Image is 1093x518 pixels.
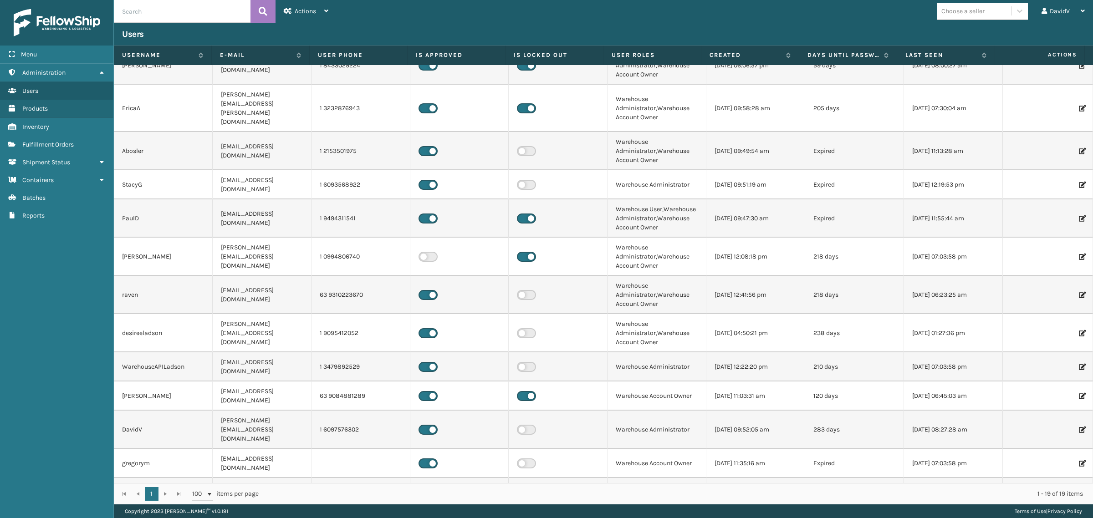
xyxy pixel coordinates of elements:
i: Edit [1079,330,1084,336]
td: raven [114,276,213,314]
span: Batches [22,194,46,202]
td: [PERSON_NAME] [114,238,213,276]
td: Expired [805,199,904,238]
i: Edit [1079,254,1084,260]
a: Privacy Policy [1047,508,1082,514]
td: Warehouse Administrator,Warehouse Account Owner [608,132,706,170]
td: DavidV [114,411,213,449]
span: 100 [192,489,206,498]
td: 63 9310223670 [312,276,410,314]
td: [DATE] 11:35:16 am [706,449,805,478]
td: [EMAIL_ADDRESS][DOMAIN_NAME] [213,276,312,314]
td: [DATE] 09:49:54 am [706,132,805,170]
i: Edit [1079,182,1084,188]
td: Warehouse Administrator [608,352,706,381]
td: 238 days [805,314,904,352]
td: 59 days [805,46,904,85]
td: Warehouse Administrator [608,478,706,507]
td: 63 9764541159 [312,478,410,507]
td: Warehouse Administrator,Warehouse Account Owner [608,276,706,314]
td: 218 days [805,276,904,314]
td: Warehouse Administrator,Warehouse Account Owner [608,46,706,85]
td: 1 0994806740 [312,238,410,276]
td: [DATE] 12:19:53 pm [904,170,1003,199]
td: [DATE] 12:41:56 pm [706,276,805,314]
td: [EMAIL_ADDRESS][DOMAIN_NAME] [213,449,312,478]
span: Shipment Status [22,158,70,166]
td: [EMAIL_ADDRESS][DOMAIN_NAME] [213,352,312,381]
i: Edit [1079,215,1084,222]
td: [DATE] 02:50:16 pm [904,478,1003,507]
td: [EMAIL_ADDRESS][DOMAIN_NAME] [213,381,312,411]
td: [EMAIL_ADDRESS][DOMAIN_NAME] [213,132,312,170]
td: Warehouse Administrator [608,170,706,199]
td: [DATE] 09:47:30 am [706,199,805,238]
i: Edit [1079,393,1084,399]
td: 1 3232876943 [312,85,410,132]
td: Expired [805,170,904,199]
label: Is Locked Out [514,51,595,59]
span: Users [22,87,38,95]
td: Expired [805,449,904,478]
td: Warehouse Administrator,Warehouse Account Owner [608,85,706,132]
span: Actions [295,7,316,15]
td: [DATE] 11:45:08 am [706,478,805,507]
span: Reports [22,212,45,219]
td: [PERSON_NAME][EMAIL_ADDRESS][DOMAIN_NAME] [213,238,312,276]
td: 200 days [805,478,904,507]
td: [PERSON_NAME][EMAIL_ADDRESS][DOMAIN_NAME] [213,314,312,352]
td: [PERSON_NAME] [114,381,213,411]
td: desireeladson [114,314,213,352]
td: GilLadson [114,478,213,507]
td: [DATE] 01:27:36 pm [904,314,1003,352]
td: Abosler [114,132,213,170]
td: Expired [805,132,904,170]
td: 210 days [805,352,904,381]
span: Inventory [22,123,49,131]
td: 1 3479892529 [312,352,410,381]
td: 283 days [805,411,904,449]
td: [DATE] 06:23:25 am [904,276,1003,314]
td: [PERSON_NAME][EMAIL_ADDRESS][PERSON_NAME][DOMAIN_NAME] [213,85,312,132]
td: [DATE] 07:30:04 am [904,85,1003,132]
td: [DATE] 12:08:18 pm [706,238,805,276]
span: Products [22,105,48,112]
i: Edit [1079,62,1084,69]
td: StacyG [114,170,213,199]
span: Containers [22,176,54,184]
td: 1 2153501975 [312,132,410,170]
i: Edit [1079,292,1084,298]
td: [DATE] 07:03:58 pm [904,238,1003,276]
td: [DATE] 08:00:27 am [904,46,1003,85]
label: Days until password expires [807,51,879,59]
td: [DATE] 12:22:20 pm [706,352,805,381]
label: Last Seen [905,51,977,59]
td: 1 9095412052 [312,314,410,352]
div: 1 - 19 of 19 items [271,489,1083,498]
span: Fulfillment Orders [22,141,74,148]
td: [DATE] 07:03:58 pm [904,352,1003,381]
td: PaulD [114,199,213,238]
td: 1 8433029224 [312,46,410,85]
i: Edit [1079,364,1084,370]
span: Administration [22,69,66,76]
td: [EMAIL_ADDRESS][DOMAIN_NAME] [213,478,312,507]
td: [DATE] 06:06:57 pm [706,46,805,85]
td: [DATE] 08:27:28 am [904,411,1003,449]
td: [DATE] 07:03:58 pm [904,449,1003,478]
span: Actions [998,47,1083,62]
a: 1 [145,487,158,501]
td: [DATE] 06:45:03 am [904,381,1003,411]
td: 63 9084881289 [312,381,410,411]
td: Warehouse Administrator,Warehouse Account Owner [608,314,706,352]
td: 218 days [805,238,904,276]
td: [DATE] 09:52:05 am [706,411,805,449]
td: Warehouse Account Owner [608,449,706,478]
label: Is Approved [416,51,497,59]
td: WarehouseAPILadson [114,352,213,381]
td: [DATE] 11:13:28 am [904,132,1003,170]
label: User phone [318,51,399,59]
td: [DATE] 11:03:31 am [706,381,805,411]
td: 1 6093568922 [312,170,410,199]
i: Edit [1079,427,1084,433]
